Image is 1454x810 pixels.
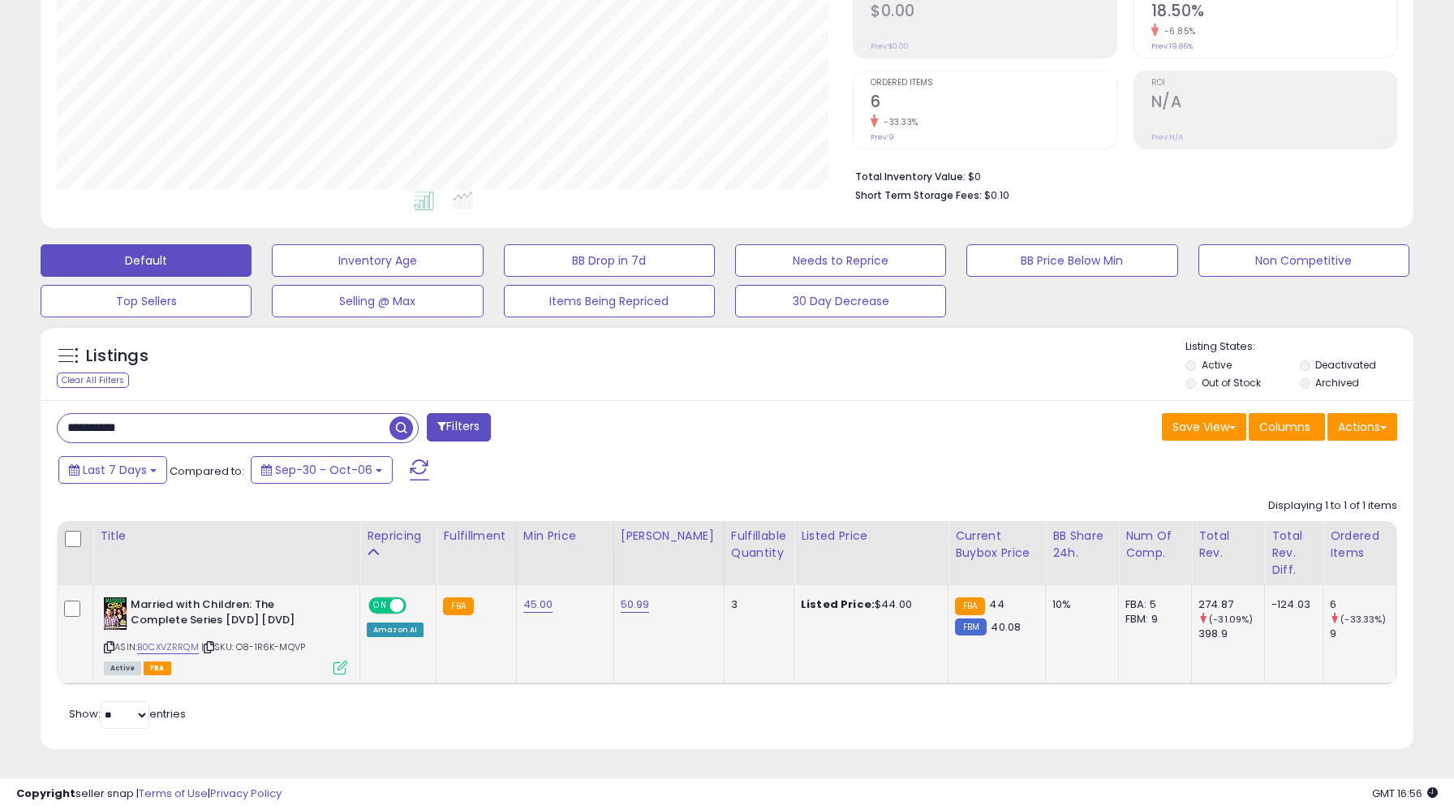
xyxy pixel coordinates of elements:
button: Sep-30 - Oct-06 [251,456,393,484]
button: Needs to Reprice [735,244,946,277]
span: All listings currently available for purchase on Amazon [104,661,141,675]
button: Top Sellers [41,285,252,317]
div: Ordered Items [1330,528,1389,562]
a: Privacy Policy [210,786,282,801]
small: FBA [955,597,985,615]
small: (-33.33%) [1340,613,1386,626]
small: Prev: 19.86% [1151,41,1193,51]
li: $0 [855,166,1385,185]
div: Total Rev. Diff. [1271,528,1316,579]
div: Current Buybox Price [955,528,1039,562]
div: Fulfillment [443,528,509,545]
h2: 18.50% [1151,2,1396,24]
span: OFF [404,599,430,613]
span: ROI [1151,79,1396,88]
div: Fulfillable Quantity [731,528,787,562]
button: Actions [1327,413,1397,441]
span: $0.10 [984,187,1009,203]
div: Clear All Filters [57,373,129,388]
div: -124.03 [1271,597,1310,612]
small: FBM [955,618,987,636]
button: Inventory Age [272,244,483,277]
button: Last 7 Days [58,456,167,484]
img: 51HjSNPqAUL._SL40_.jpg [104,597,127,630]
p: Listing States: [1185,339,1413,355]
b: Total Inventory Value: [855,170,966,183]
button: BB Drop in 7d [504,244,715,277]
span: Sep-30 - Oct-06 [275,462,372,478]
span: 2025-10-14 16:56 GMT [1372,786,1438,801]
span: Show: entries [69,706,186,722]
h2: $0.00 [871,2,1116,24]
button: Non Competitive [1198,244,1409,277]
div: $44.00 [801,597,936,612]
h2: 6 [871,93,1116,114]
div: Displaying 1 to 1 of 1 items [1268,498,1397,514]
div: 3 [731,597,781,612]
button: Selling @ Max [272,285,483,317]
small: Prev: N/A [1151,132,1183,142]
button: Filters [427,413,490,442]
small: -6.85% [1159,25,1196,37]
div: Repricing [367,528,429,545]
small: (-31.09%) [1209,613,1253,626]
label: Deactivated [1315,358,1376,372]
small: FBA [443,597,473,615]
small: -33.33% [878,116,918,128]
div: Min Price [523,528,607,545]
strong: Copyright [16,786,75,801]
div: Listed Price [801,528,941,545]
label: Out of Stock [1202,376,1261,390]
div: 274.87 [1198,597,1264,612]
small: Prev: $0.00 [871,41,909,51]
a: B0CXVZRRQM [137,640,199,654]
button: BB Price Below Min [966,244,1177,277]
div: FBA: 5 [1125,597,1179,612]
div: BB Share 24h. [1052,528,1112,562]
button: 30 Day Decrease [735,285,946,317]
div: 398.9 [1198,627,1264,641]
button: Columns [1249,413,1325,441]
div: [PERSON_NAME] [621,528,717,545]
span: 40.08 [991,619,1021,635]
div: FBM: 9 [1125,612,1179,627]
div: 9 [1330,627,1396,641]
a: Terms of Use [139,786,208,801]
b: Listed Price: [801,597,875,612]
div: Num of Comp. [1125,528,1185,562]
label: Archived [1315,376,1359,390]
button: Default [41,244,252,277]
div: ASIN: [104,597,347,673]
h2: N/A [1151,93,1396,114]
h5: Listings [86,345,148,368]
div: 10% [1052,597,1106,612]
div: Amazon AI [367,623,424,637]
small: Prev: 9 [871,132,894,142]
div: Total Rev. [1198,528,1258,562]
button: Save View [1162,413,1246,441]
label: Active [1202,358,1232,372]
a: 45.00 [523,597,553,613]
span: ON [370,599,390,613]
span: Last 7 Days [83,462,147,478]
a: 50.99 [621,597,650,613]
b: Short Term Storage Fees: [855,188,982,202]
b: Married with Children: The Complete Series [DVD] [DVD] [131,597,328,631]
span: | SKU: O8-1R6K-MQVP [201,640,305,653]
span: Ordered Items [871,79,1116,88]
button: Items Being Repriced [504,285,715,317]
div: 6 [1330,597,1396,612]
span: 44 [989,597,1004,612]
span: Compared to: [170,463,244,479]
div: seller snap | | [16,786,282,802]
span: Columns [1259,419,1310,435]
div: Title [100,528,353,545]
span: FBA [144,661,171,675]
